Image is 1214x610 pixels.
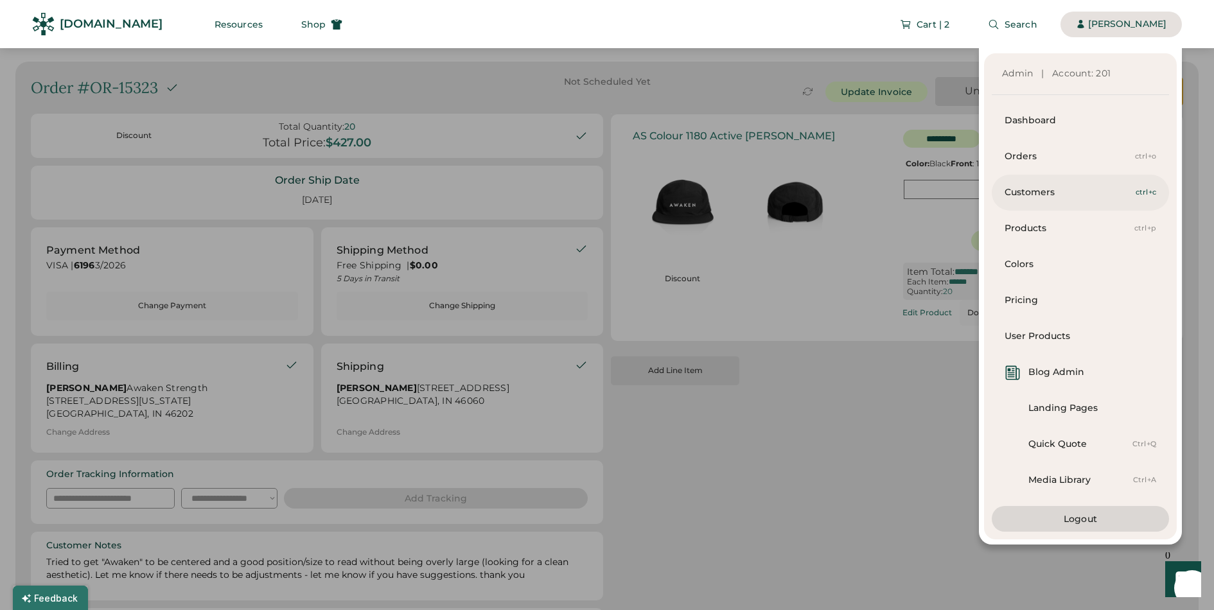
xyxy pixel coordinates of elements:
[1028,366,1084,379] div: Blog Admin
[1028,438,1087,451] div: Quick Quote
[1005,330,1156,343] div: User Products
[1134,223,1157,234] div: ctrl+p
[1136,187,1157,198] div: ctrl+c
[1132,439,1157,449] div: Ctrl+Q
[1153,552,1208,607] iframe: Front Chat
[1133,475,1157,485] div: Ctrl+A
[1002,67,1159,80] div: Admin | Account: 201
[992,506,1169,532] button: Logout
[1088,18,1166,31] div: [PERSON_NAME]
[1005,20,1037,29] span: Search
[1028,474,1091,487] div: Media Library
[1005,222,1134,235] div: Products
[32,13,55,35] img: Rendered Logo - Screens
[972,12,1053,37] button: Search
[917,20,949,29] span: Cart | 2
[199,12,278,37] button: Resources
[1005,186,1136,199] div: Customers
[884,12,965,37] button: Cart | 2
[1005,294,1156,307] div: Pricing
[1005,258,1156,271] div: Colors
[1135,152,1157,162] div: ctrl+o
[301,20,326,29] span: Shop
[60,16,163,32] div: [DOMAIN_NAME]
[286,12,358,37] button: Shop
[1005,150,1135,163] div: Orders
[1005,114,1156,127] div: Dashboard
[1028,402,1098,415] div: Landing Pages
